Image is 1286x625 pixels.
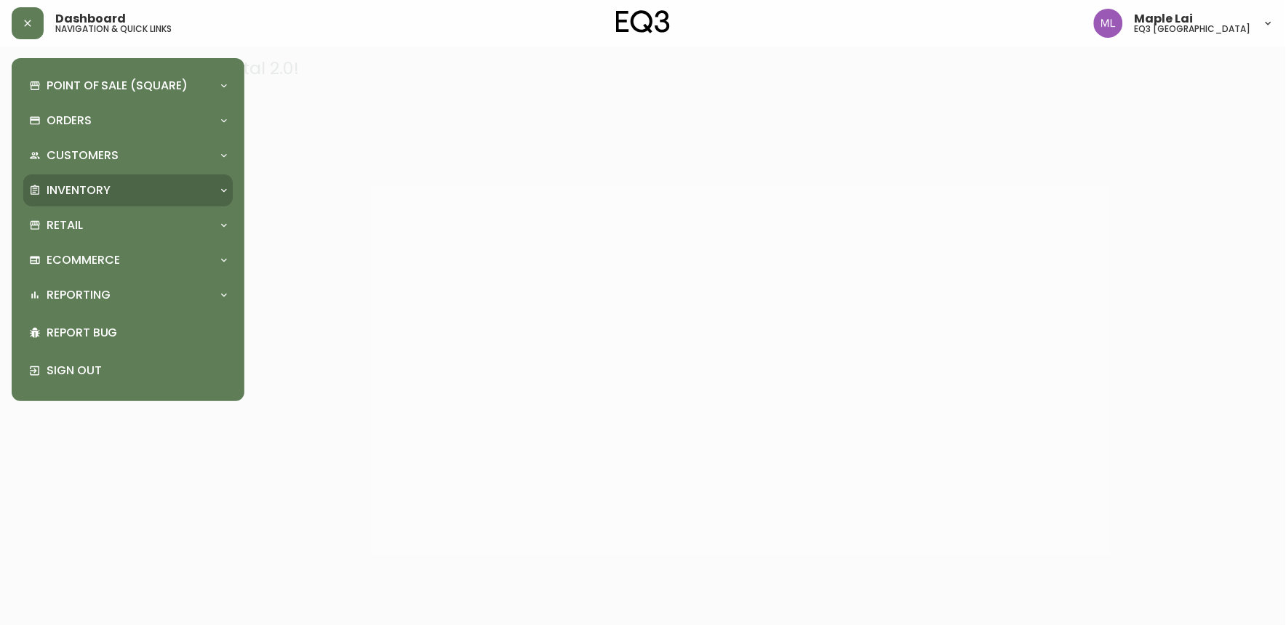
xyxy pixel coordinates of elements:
[47,148,119,164] p: Customers
[23,209,233,241] div: Retail
[55,13,126,25] span: Dashboard
[47,182,111,198] p: Inventory
[1135,25,1251,33] h5: eq3 [GEOGRAPHIC_DATA]
[47,325,227,341] p: Report Bug
[47,217,83,233] p: Retail
[23,279,233,311] div: Reporting
[47,287,111,303] p: Reporting
[23,174,233,206] div: Inventory
[47,252,120,268] p: Ecommerce
[47,363,227,379] p: Sign Out
[23,70,233,102] div: Point of Sale (Square)
[47,78,188,94] p: Point of Sale (Square)
[23,105,233,137] div: Orders
[616,10,670,33] img: logo
[55,25,172,33] h5: navigation & quick links
[23,352,233,390] div: Sign Out
[47,113,92,129] p: Orders
[23,314,233,352] div: Report Bug
[1135,13,1194,25] span: Maple Lai
[23,140,233,172] div: Customers
[1094,9,1123,38] img: 61e28cffcf8cc9f4e300d877dd684943
[23,244,233,276] div: Ecommerce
